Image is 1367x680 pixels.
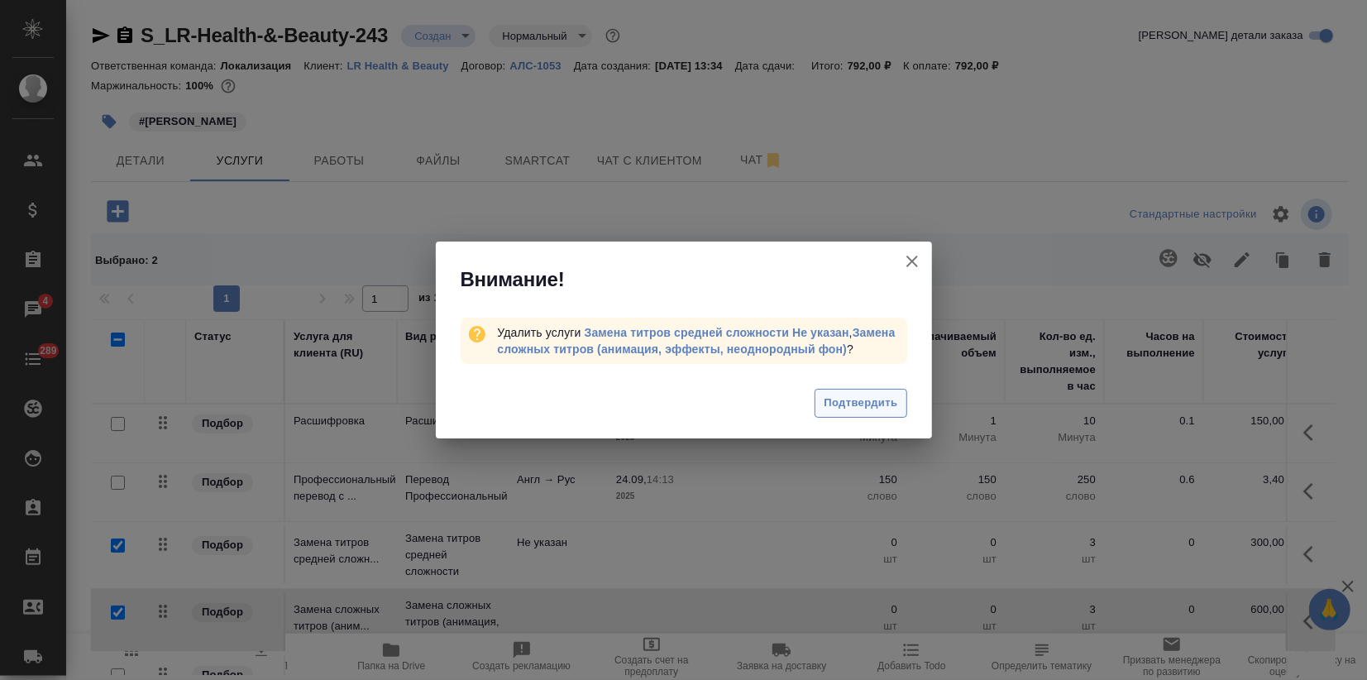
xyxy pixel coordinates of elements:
[497,326,895,356] a: Замена сложных титров (анимация, эффекты, неоднородный фон)
[824,394,897,413] span: Подтвердить
[497,326,895,356] span: ?
[815,389,906,418] button: Подтвердить
[585,326,849,339] a: Замена титров средней сложности Не указан
[497,324,906,357] div: Удалить услуги
[461,266,565,293] span: Внимание!
[585,326,853,339] span: ,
